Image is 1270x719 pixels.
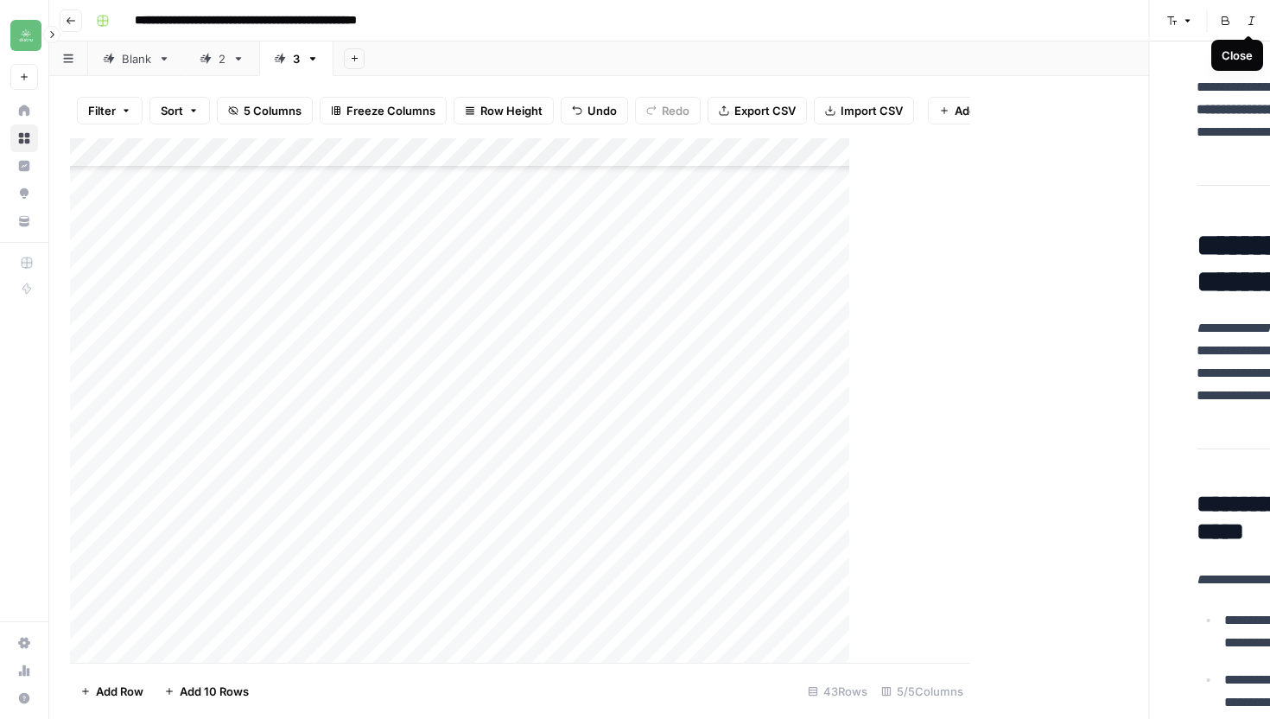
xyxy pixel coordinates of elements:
[346,102,435,119] span: Freeze Columns
[10,629,38,657] a: Settings
[70,678,154,705] button: Add Row
[480,102,543,119] span: Row Height
[10,657,38,684] a: Usage
[10,14,38,57] button: Workspace: Distru
[293,50,300,67] div: 3
[10,684,38,712] button: Help + Support
[587,102,617,119] span: Undo
[154,678,259,705] button: Add 10 Rows
[122,50,151,67] div: Blank
[161,102,183,119] span: Sort
[259,41,333,76] a: 3
[88,102,116,119] span: Filter
[10,97,38,124] a: Home
[77,97,143,124] button: Filter
[10,124,38,152] a: Browse
[185,41,259,76] a: 2
[10,180,38,207] a: Opportunities
[96,683,143,700] span: Add Row
[10,152,38,180] a: Insights
[88,41,185,76] a: Blank
[219,50,225,67] div: 2
[244,102,302,119] span: 5 Columns
[10,207,38,235] a: Your Data
[10,20,41,51] img: Distru Logo
[320,97,447,124] button: Freeze Columns
[149,97,210,124] button: Sort
[454,97,554,124] button: Row Height
[217,97,313,124] button: 5 Columns
[561,97,628,124] button: Undo
[180,683,249,700] span: Add 10 Rows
